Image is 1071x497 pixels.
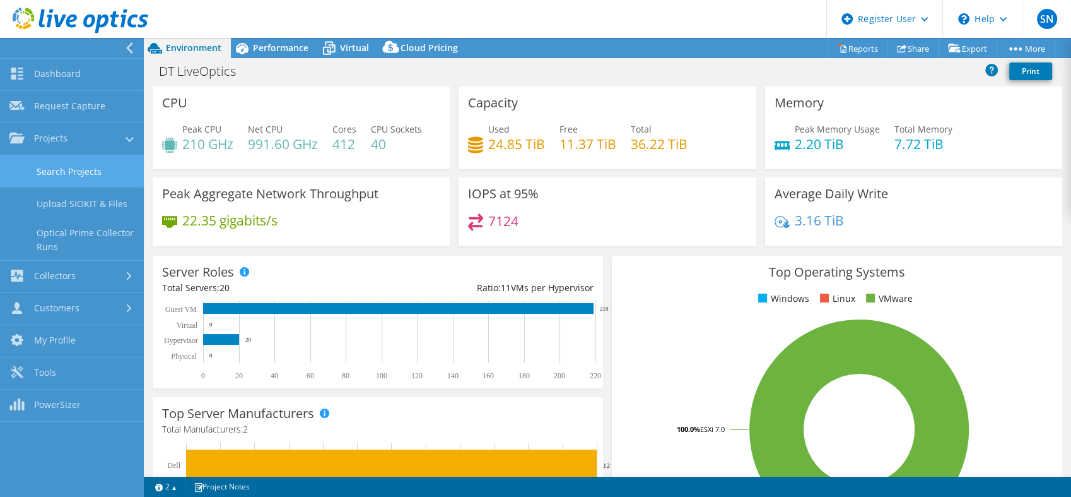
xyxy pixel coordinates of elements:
a: Project Notes [185,479,259,494]
text: 0 [209,321,213,328]
h4: 210 GHz [182,137,233,151]
span: 20 [219,282,230,294]
tspan: ESXi 7.0 [700,424,725,434]
h3: IOPS at 95% [468,187,539,201]
span: Performance [253,42,308,54]
a: More [997,39,1055,58]
span: CPU Sockets [371,123,422,135]
span: Peak CPU [182,123,221,135]
h3: Top Server Manufacturers [162,407,314,421]
text: 140 [447,371,459,380]
h3: CPU [162,96,187,110]
h4: 22.35 gigabits/s [182,213,278,227]
text: 0 [201,371,205,380]
h4: 40 [371,137,422,151]
text: 40 [271,371,278,380]
text: Physical [171,352,197,361]
span: Cores [332,123,356,135]
text: 80 [342,371,349,380]
text: 220 [590,371,601,380]
text: 20 [245,337,252,343]
span: SN [1037,9,1057,29]
h1: DT LiveOptics [153,64,255,78]
span: 2 [243,423,248,435]
h4: 7.72 TiB [894,137,952,151]
div: Total Servers: [162,281,378,295]
span: Total [631,123,652,135]
a: Print [1009,63,1052,80]
h4: 36.22 TiB [631,137,688,151]
text: 180 [518,371,530,380]
span: Environment [166,42,221,54]
text: 160 [483,371,494,380]
svg: \n [958,13,969,25]
h4: Total Manufacturers: [162,422,594,436]
text: Dell [167,461,180,470]
h3: Peak Aggregate Network Throughput [162,187,378,201]
span: Peak Memory Usage [795,123,880,135]
h4: 3.16 TiB [795,213,844,227]
h4: 7124 [488,214,518,228]
h4: 2.20 TiB [795,137,880,151]
text: Virtual [177,321,198,330]
h3: Average Daily Write [775,187,888,201]
text: 60 [307,371,314,380]
tspan: 100.0% [677,424,700,434]
text: 200 [554,371,565,380]
span: Free [559,123,578,135]
h3: Top Operating Systems [621,265,1053,279]
text: 219 [600,306,609,312]
span: Net CPU [248,123,283,135]
li: Linux [817,292,855,306]
text: 12 [603,462,610,469]
li: Windows [755,292,809,306]
text: 120 [411,371,423,380]
text: 20 [235,371,243,380]
span: Virtual [340,42,369,54]
text: 100 [376,371,387,380]
div: Ratio: VMs per Hypervisor [378,281,594,295]
li: VMware [863,292,912,306]
h4: 991.60 GHz [248,137,318,151]
span: Cloud Pricing [401,42,458,54]
h3: Capacity [468,96,518,110]
h4: 412 [332,137,356,151]
a: 2 [146,479,185,494]
span: 11 [501,282,511,294]
h4: 24.85 TiB [488,137,545,151]
a: Export [939,39,997,58]
h3: Memory [775,96,824,110]
text: Guest VM [165,305,197,314]
a: Reports [828,39,888,58]
text: 0 [209,352,213,359]
h3: Server Roles [162,265,234,279]
text: Hypervisor [164,336,198,345]
span: Total Memory [894,123,952,135]
span: Used [488,123,510,135]
h4: 11.37 TiB [559,137,616,151]
a: Share [887,39,939,58]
